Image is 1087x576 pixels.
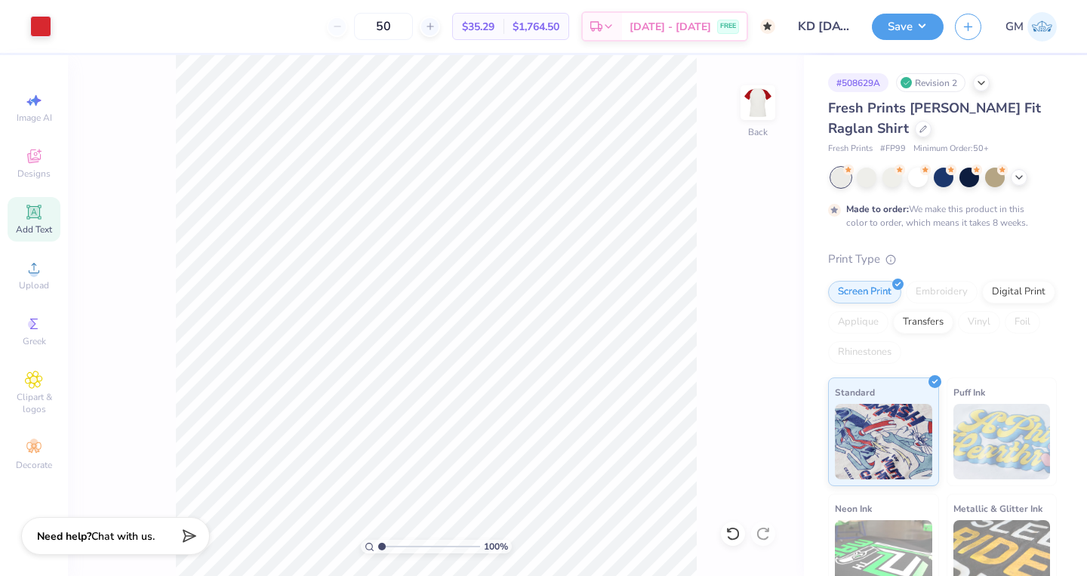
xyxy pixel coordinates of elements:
img: Puff Ink [953,404,1051,479]
div: Rhinestones [828,341,901,364]
div: Back [748,125,768,139]
span: Puff Ink [953,384,985,400]
span: Add Text [16,223,52,236]
div: We make this product in this color to order, which means it takes 8 weeks. [846,202,1032,229]
span: Minimum Order: 50 + [913,143,989,156]
img: Back [743,88,773,118]
span: Clipart & logos [8,391,60,415]
span: Image AI [17,112,52,124]
span: Neon Ink [835,501,872,516]
img: Standard [835,404,932,479]
div: Transfers [893,311,953,334]
a: GM [1005,12,1057,42]
strong: Need help? [37,529,91,544]
span: Designs [17,168,51,180]
span: [DATE] - [DATE] [630,19,711,35]
div: # 508629A [828,73,888,92]
span: $35.29 [462,19,494,35]
span: Decorate [16,459,52,471]
span: Standard [835,384,875,400]
span: 100 % [484,540,508,553]
input: – – [354,13,413,40]
div: Digital Print [982,281,1055,303]
div: Embroidery [906,281,978,303]
div: Applique [828,311,888,334]
div: Vinyl [958,311,1000,334]
span: Greek [23,335,46,347]
div: Foil [1005,311,1040,334]
span: Fresh Prints [828,143,873,156]
span: Fresh Prints [PERSON_NAME] Fit Raglan Shirt [828,99,1041,137]
input: Untitled Design [787,11,861,42]
span: Chat with us. [91,529,155,544]
div: Screen Print [828,281,901,303]
span: Metallic & Glitter Ink [953,501,1042,516]
span: GM [1005,18,1024,35]
img: Gemma Mowatt [1027,12,1057,42]
button: Save [872,14,944,40]
span: Upload [19,279,49,291]
span: FREE [720,21,736,32]
strong: Made to order: [846,203,909,215]
span: # FP99 [880,143,906,156]
div: Revision 2 [896,73,965,92]
div: Print Type [828,251,1057,268]
span: $1,764.50 [513,19,559,35]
